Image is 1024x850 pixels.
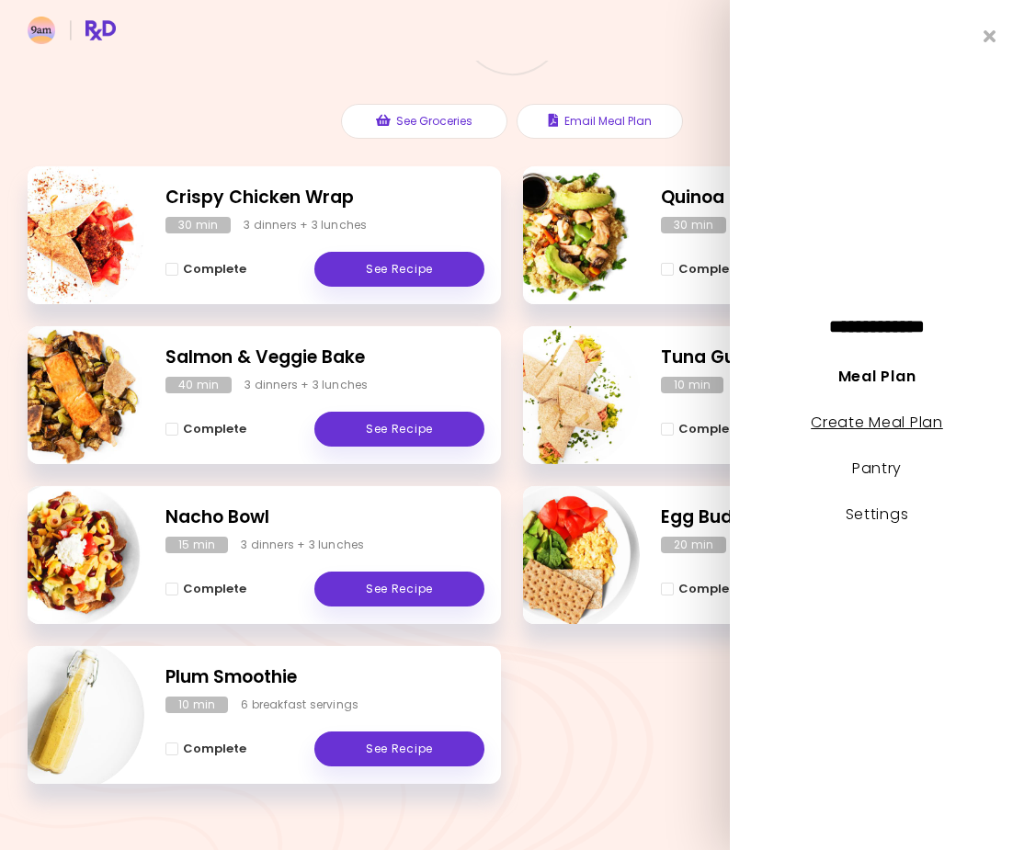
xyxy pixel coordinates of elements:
[678,422,742,436] span: Complete
[165,345,484,371] h2: Salmon & Veggie Bake
[314,572,484,606] a: See Recipe - Nacho Bowl
[183,742,246,756] span: Complete
[846,504,909,525] a: Settings
[487,319,640,471] img: Info - Tuna Guacamole Wraps
[165,258,246,280] button: Complete - Crispy Chicken Wrap
[661,185,980,211] h2: Quinoa Salmon Bowl
[245,377,368,393] div: 3 dinners + 3 lunches
[678,582,742,596] span: Complete
[244,217,367,233] div: 3 dinners + 3 lunches
[487,159,640,312] img: Info - Quinoa Salmon Bowl
[28,17,116,44] img: RxDiet
[661,345,980,371] h2: Tuna Guacamole Wraps
[838,366,916,387] a: Meal Plan
[661,537,726,553] div: 20 min
[984,28,996,45] i: Close
[165,697,228,713] div: 10 min
[314,731,484,766] a: See Recipe - Plum Smoothie
[165,504,484,531] h2: Nacho Bowl
[165,578,246,600] button: Complete - Nacho Bowl
[852,458,902,479] a: Pantry
[314,252,484,287] a: See Recipe - Crispy Chicken Wrap
[661,578,742,600] button: Complete - Egg Buddha Bowl
[811,412,943,433] a: Create Meal Plan
[241,537,364,553] div: 3 dinners + 3 lunches
[341,104,507,139] button: See Groceries
[165,418,246,440] button: Complete - Salmon & Veggie Bake
[661,217,726,233] div: 30 min
[487,479,640,631] img: Info - Egg Buddha Bowl
[165,217,231,233] div: 30 min
[165,537,228,553] div: 15 min
[661,258,742,280] button: Complete - Quinoa Salmon Bowl
[241,697,358,713] div: 6 breakfast servings
[183,422,246,436] span: Complete
[183,582,246,596] span: Complete
[661,377,723,393] div: 10 min
[661,418,742,440] button: Complete - Tuna Guacamole Wraps
[165,738,246,760] button: Complete - Plum Smoothie
[165,377,232,393] div: 40 min
[314,412,484,447] a: See Recipe - Salmon & Veggie Bake
[661,504,980,531] h2: Egg Buddha Bowl
[678,262,742,277] span: Complete
[165,664,484,691] h2: Plum Smoothie
[517,104,683,139] button: Email Meal Plan
[183,262,246,277] span: Complete
[165,185,484,211] h2: Crispy Chicken Wrap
